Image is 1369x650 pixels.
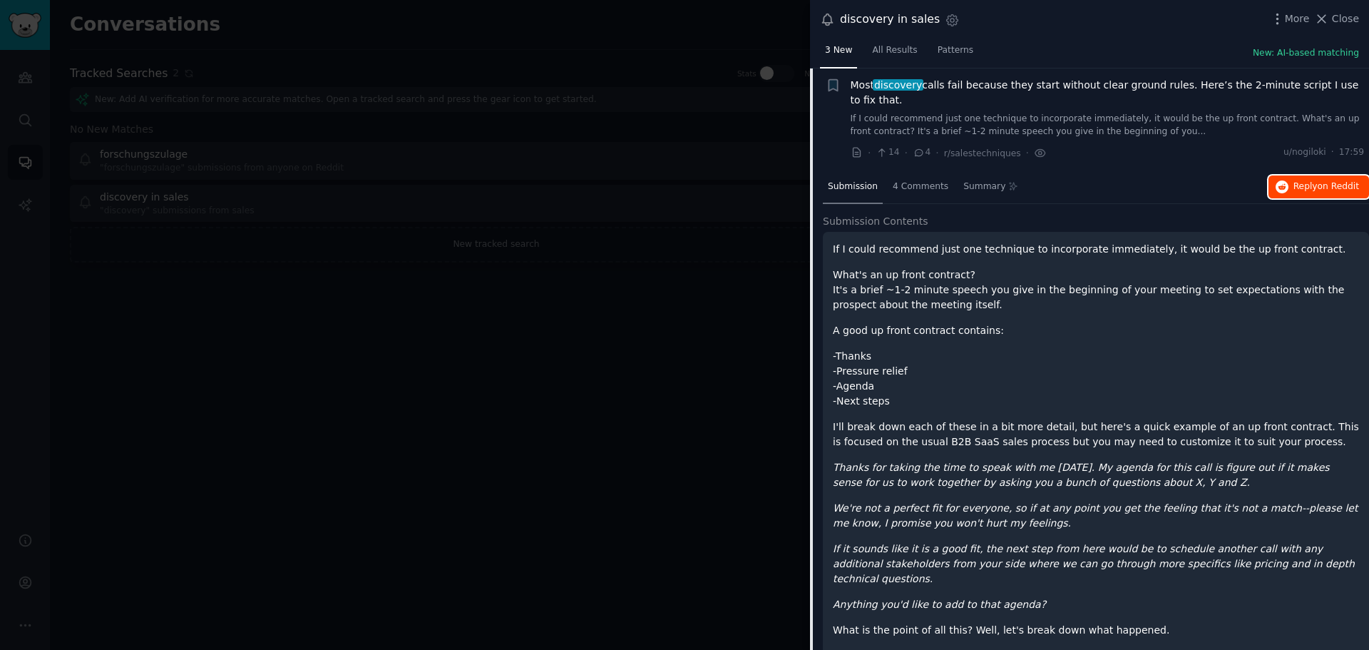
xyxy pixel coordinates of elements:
[851,113,1365,138] a: If I could recommend just one technique to incorporate immediately, it would be the up front cont...
[833,323,1359,338] p: A good up front contract contains:
[1026,146,1029,161] span: ·
[828,181,878,193] span: Submission
[1285,11,1310,26] span: More
[1270,11,1310,26] button: More
[872,44,917,57] span: All Results
[1339,146,1364,159] span: 17:59
[833,462,1330,488] em: Thanks for taking the time to speak with me [DATE]. My agenda for this call is figure out if it m...
[913,146,930,159] span: 4
[933,39,978,68] a: Patterns
[823,214,928,229] span: Submission Contents
[963,181,1005,193] span: Summary
[867,39,922,68] a: All Results
[833,349,1359,409] p: -Thanks -Pressure relief -Agenda -Next steps
[851,78,1365,108] span: Most calls fail because they start without clear ground rules. Here’s the 2-minute script I use t...
[833,623,1359,638] p: What is the point of all this? Well, let's break down what happened.
[820,39,857,68] a: 3 New
[868,146,871,161] span: ·
[1268,176,1369,198] button: Replyon Reddit
[1318,181,1359,191] span: on Reddit
[851,78,1365,108] a: Mostdiscoverycalls fail because they start without clear ground rules. Here’s the 2-minute script...
[938,44,973,57] span: Patterns
[840,11,940,29] div: discovery in sales
[1331,146,1334,159] span: ·
[833,502,1358,529] em: We're not a perfect fit for everyone, so if at any point you get the feeling that it's not a matc...
[833,543,1355,584] em: If it sounds like it is a good fit, the next step from here would be to schedule another call wit...
[1253,47,1359,60] button: New: AI-based matching
[833,242,1359,257] p: If I could recommend just one technique to incorporate immediately, it would be the up front cont...
[935,146,938,161] span: ·
[1283,146,1326,159] span: u/nogiloki
[1314,11,1359,26] button: Close
[944,148,1021,158] span: r/salestechniques
[873,79,923,91] span: discovery
[893,181,948,193] span: 4 Comments
[1293,181,1359,193] span: Reply
[833,599,1046,610] em: Anything you'd like to add to that agenda?
[833,268,1359,313] p: What's an up front contract? It's a brief ~1-2 minute speech you give in the beginning of your me...
[825,44,852,57] span: 3 New
[1332,11,1359,26] span: Close
[905,146,908,161] span: ·
[876,146,899,159] span: 14
[833,420,1359,450] p: I'll break down each of these in a bit more detail, but here's a quick example of an up front con...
